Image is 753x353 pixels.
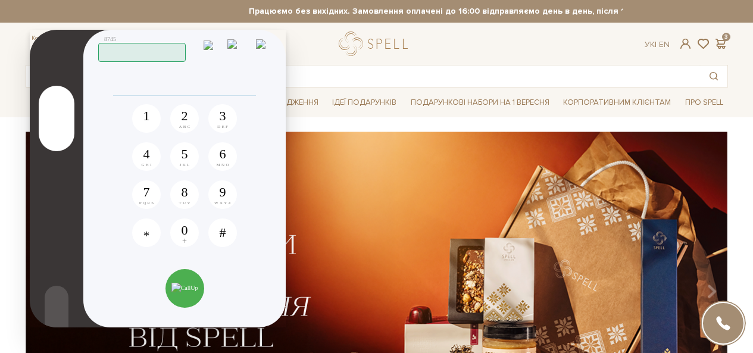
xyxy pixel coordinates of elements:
span: Каталог [26,93,71,112]
a: En [659,39,670,49]
span: Ідеї подарунків [327,93,401,112]
a: Подарункові набори на 1 Вересня [406,92,554,113]
input: Пошук товару у каталозі [26,65,700,87]
span: | [655,39,657,49]
a: Корпоративним клієнтам [558,92,676,113]
button: Пошук товару у каталозі [700,65,727,87]
span: Про Spell [680,93,728,112]
div: Ук [645,39,670,50]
